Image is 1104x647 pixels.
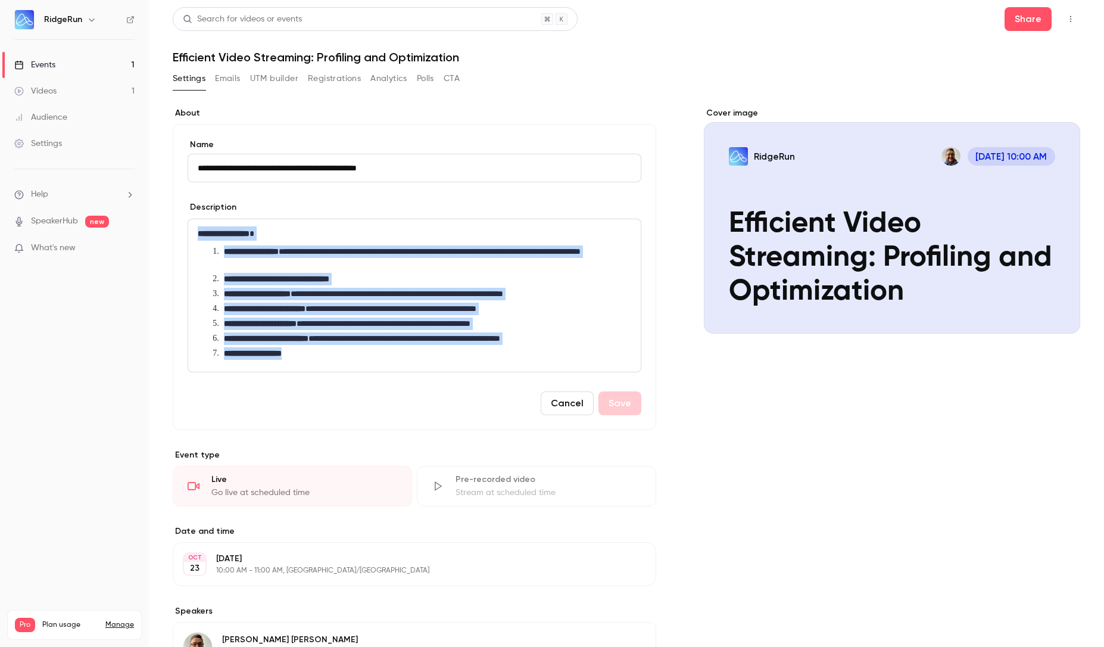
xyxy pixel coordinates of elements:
[14,138,62,150] div: Settings
[188,201,236,213] label: Description
[15,10,34,29] img: RidgeRun
[1005,7,1052,31] button: Share
[31,242,76,254] span: What's new
[308,69,361,88] button: Registrations
[14,188,135,201] li: help-dropdown-opener
[188,219,641,372] section: description
[370,69,407,88] button: Analytics
[704,107,1080,334] section: Cover image
[105,620,134,630] a: Manage
[190,562,199,574] p: 23
[173,107,656,119] label: About
[222,634,579,646] p: [PERSON_NAME] [PERSON_NAME]
[44,14,82,26] h6: RidgeRun
[250,69,298,88] button: UTM builder
[456,474,641,486] div: Pre-recorded video
[15,618,35,632] span: Pro
[215,69,240,88] button: Emails
[184,553,205,562] div: OCT
[173,50,1080,64] h1: Efficient Video Streaming: Profiling and Optimization
[14,85,57,97] div: Videos
[173,466,412,506] div: LiveGo live at scheduled time
[173,605,656,617] label: Speakers
[704,107,1080,119] label: Cover image
[188,219,641,372] div: editor
[456,487,641,499] div: Stream at scheduled time
[85,216,109,228] span: new
[173,69,205,88] button: Settings
[183,13,302,26] div: Search for videos or events
[188,139,641,151] label: Name
[211,487,397,499] div: Go live at scheduled time
[31,215,78,228] a: SpeakerHub
[173,449,656,461] p: Event type
[211,474,397,486] div: Live
[541,391,594,415] button: Cancel
[31,188,48,201] span: Help
[417,69,434,88] button: Polls
[444,69,460,88] button: CTA
[417,466,656,506] div: Pre-recorded videoStream at scheduled time
[216,566,593,576] p: 10:00 AM - 11:00 AM, [GEOGRAPHIC_DATA]/[GEOGRAPHIC_DATA]
[14,111,67,123] div: Audience
[42,620,98,630] span: Plan usage
[14,59,55,71] div: Events
[173,525,656,537] label: Date and time
[216,553,593,565] p: [DATE]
